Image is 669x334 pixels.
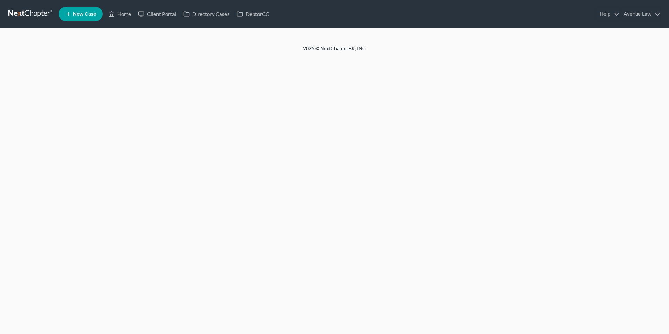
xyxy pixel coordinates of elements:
a: Client Portal [134,8,180,20]
a: Avenue Law [620,8,660,20]
div: 2025 © NextChapterBK, INC [136,45,533,58]
new-legal-case-button: New Case [59,7,103,21]
a: Home [105,8,134,20]
a: Directory Cases [180,8,233,20]
a: DebtorCC [233,8,272,20]
a: Help [596,8,620,20]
